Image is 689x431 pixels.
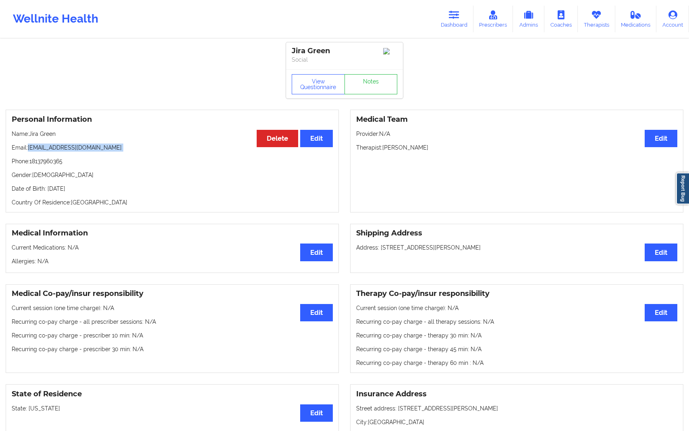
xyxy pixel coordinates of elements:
p: Address: [STREET_ADDRESS][PERSON_NAME] [356,244,677,252]
button: Edit [645,304,677,321]
button: Edit [645,244,677,261]
p: Social [292,56,397,64]
a: Medications [615,6,657,32]
h3: Medical Co-pay/insur responsibility [12,289,333,298]
p: Provider: N/A [356,130,677,138]
p: Gender: [DEMOGRAPHIC_DATA] [12,171,333,179]
h3: Medical Information [12,229,333,238]
button: Edit [300,130,333,147]
button: Edit [645,130,677,147]
h3: Medical Team [356,115,677,124]
p: Email: [EMAIL_ADDRESS][DOMAIN_NAME] [12,144,333,152]
div: Jira Green [292,46,397,56]
p: Recurring co-pay charge - prescriber 10 min : N/A [12,331,333,339]
h3: Therapy Co-pay/insur responsibility [356,289,677,298]
p: Date of Birth: [DATE] [12,185,333,193]
p: Recurring co-pay charge - therapy 60 min : N/A [356,359,677,367]
p: Recurring co-pay charge - prescriber 30 min : N/A [12,345,333,353]
button: Edit [300,304,333,321]
p: Country Of Residence: [GEOGRAPHIC_DATA] [12,198,333,206]
a: Coaches [544,6,578,32]
p: Allergies: N/A [12,257,333,265]
a: Dashboard [435,6,473,32]
h3: State of Residence [12,389,333,399]
button: Edit [300,404,333,422]
h3: Shipping Address [356,229,677,238]
h3: Insurance Address [356,389,677,399]
button: Edit [300,244,333,261]
p: Current session (one time charge): N/A [356,304,677,312]
button: Delete [257,130,298,147]
p: Phone: 18137960365 [12,157,333,165]
a: Notes [344,74,398,94]
a: Admins [513,6,544,32]
p: Therapist: [PERSON_NAME] [356,144,677,152]
p: Name: Jira Green [12,130,333,138]
button: View Questionnaire [292,74,345,94]
a: Report Bug [676,173,689,204]
a: Therapists [578,6,615,32]
p: Recurring co-pay charge - all therapy sessions : N/A [356,318,677,326]
p: Recurring co-pay charge - therapy 30 min : N/A [356,331,677,339]
a: Account [656,6,689,32]
h3: Personal Information [12,115,333,124]
img: Image%2Fplaceholer-image.png [383,48,397,54]
p: State: [US_STATE] [12,404,333,412]
p: Recurring co-pay charge - therapy 45 min : N/A [356,345,677,353]
p: Recurring co-pay charge - all prescriber sessions : N/A [12,318,333,326]
p: Current Medications: N/A [12,244,333,252]
p: Street address: [STREET_ADDRESS][PERSON_NAME] [356,404,677,412]
p: Current session (one time charge): N/A [12,304,333,312]
p: City: [GEOGRAPHIC_DATA] [356,418,677,426]
a: Prescribers [473,6,513,32]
